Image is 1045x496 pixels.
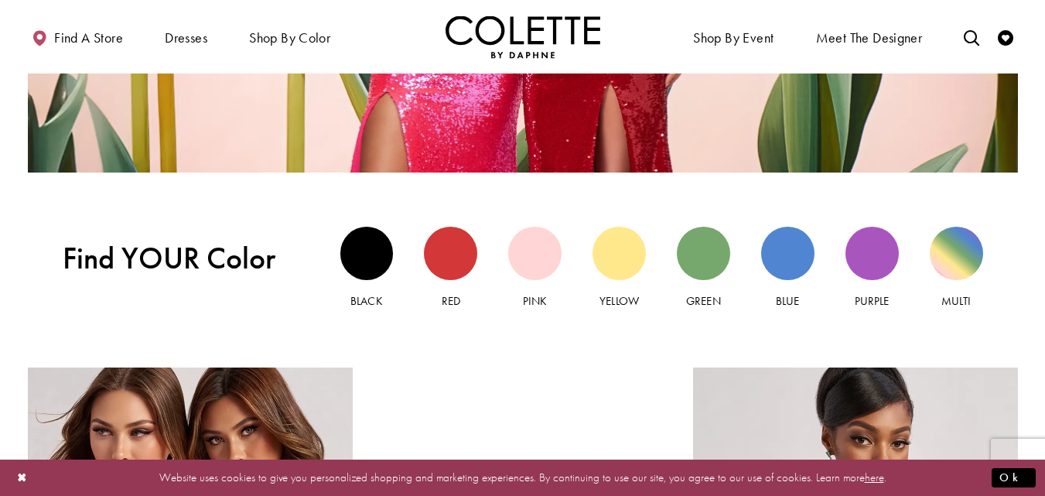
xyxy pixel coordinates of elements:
[992,468,1036,487] button: Submit Dialog
[930,227,983,280] div: Multi view
[161,15,211,58] span: Dresses
[960,15,983,58] a: Toggle search
[761,227,814,310] a: Blue view Blue
[677,227,730,280] div: Green view
[340,227,394,280] div: Black view
[941,293,971,309] span: Multi
[994,15,1017,58] a: Check Wishlist
[677,227,730,310] a: Green view Green
[508,227,562,280] div: Pink view
[424,227,477,310] a: Red view Red
[845,227,899,310] a: Purple view Purple
[340,227,394,310] a: Black view Black
[845,227,899,280] div: Purple view
[249,30,330,46] span: Shop by color
[446,15,600,58] a: Visit Home Page
[424,227,477,280] div: Red view
[689,15,777,58] span: Shop By Event
[446,15,600,58] img: Colette by Daphne
[761,227,814,280] div: Blue view
[245,15,334,58] span: Shop by color
[111,467,934,488] p: Website uses cookies to give you personalized shopping and marketing experiences. By continuing t...
[816,30,923,46] span: Meet the designer
[930,227,983,310] a: Multi view Multi
[693,30,774,46] span: Shop By Event
[593,227,646,310] a: Yellow view Yellow
[812,15,927,58] a: Meet the designer
[593,227,646,280] div: Yellow view
[599,293,638,309] span: Yellow
[9,464,36,491] button: Close Dialog
[508,227,562,310] a: Pink view Pink
[28,15,127,58] a: Find a store
[686,293,720,309] span: Green
[63,241,306,276] span: Find YOUR Color
[350,293,382,309] span: Black
[54,30,123,46] span: Find a store
[855,293,889,309] span: Purple
[776,293,799,309] span: Blue
[442,293,460,309] span: Red
[865,470,884,485] a: here
[523,293,547,309] span: Pink
[165,30,207,46] span: Dresses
